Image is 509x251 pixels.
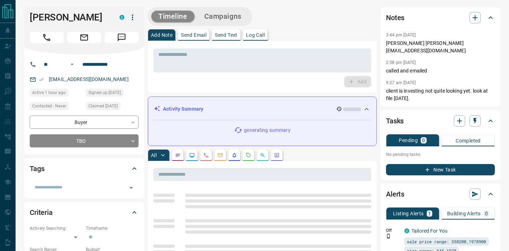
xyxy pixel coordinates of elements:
button: Timeline [151,11,194,22]
span: Message [105,32,139,43]
p: [PERSON_NAME] [PERSON_NAME][EMAIL_ADDRESS][DOMAIN_NAME] [386,40,495,54]
p: No pending tasks [386,149,495,160]
div: Thu Sep 11 2025 [30,89,82,99]
span: Claimed [DATE] [88,103,118,110]
div: Notes [386,9,495,26]
div: Tue Nov 05 2019 [86,89,139,99]
div: Buyer [30,116,139,129]
div: Tasks [386,112,495,129]
p: generating summary [244,127,290,134]
div: Criteria [30,204,139,221]
p: called and emailed [386,67,495,75]
button: Open [126,183,136,193]
svg: Listing Alerts [232,152,237,158]
div: condos.ca [404,228,409,233]
span: Contacted - Never [32,103,66,110]
svg: Emails [217,152,223,158]
a: [EMAIL_ADDRESS][DOMAIN_NAME] [49,76,129,82]
p: Timeframe: [86,225,139,232]
svg: Notes [175,152,181,158]
h2: Tasks [386,115,404,127]
span: Active 1 hour ago [32,89,66,96]
div: condos.ca [119,15,124,20]
span: Signed up [DATE] [88,89,121,96]
p: 0 [422,138,425,143]
button: Open [68,60,76,69]
p: Pending [399,138,418,143]
p: Completed [456,138,481,143]
svg: Opportunities [260,152,265,158]
div: Activity Summary [154,103,371,116]
p: Actively Searching: [30,225,82,232]
span: Email [67,32,101,43]
div: TBD [30,134,139,147]
p: Send Text [215,33,238,37]
svg: Requests [246,152,251,158]
svg: Push Notification Only [386,234,391,239]
svg: Agent Actions [274,152,280,158]
a: Tailored For You [411,228,447,234]
p: Building Alerts [447,211,481,216]
p: Send Email [181,33,206,37]
h1: [PERSON_NAME] [30,12,109,23]
p: 0 [485,211,488,216]
p: 3:44 pm [DATE] [386,33,416,37]
p: 9:27 am [DATE] [386,80,416,85]
div: Alerts [386,186,495,203]
h2: Notes [386,12,404,23]
div: Tags [30,160,139,177]
div: Tue Nov 05 2019 [86,102,139,112]
svg: Lead Browsing Activity [189,152,195,158]
svg: Email Verified [39,77,44,82]
p: Activity Summary [163,105,203,113]
h2: Criteria [30,207,53,218]
svg: Calls [203,152,209,158]
p: Listing Alerts [393,211,424,216]
span: sale price range: 358200,1978900 [407,238,486,245]
p: All [151,153,157,158]
span: Call [30,32,64,43]
h2: Alerts [386,188,404,200]
p: 1 [428,211,431,216]
h2: Tags [30,163,44,174]
button: Campaigns [197,11,248,22]
p: Add Note [151,33,172,37]
p: Log Call [246,33,265,37]
p: client is investing not quite looking yet. look at file [DATE]. [386,87,495,102]
p: Off [386,227,400,234]
button: New Task [386,164,495,175]
p: 2:38 pm [DATE] [386,60,416,65]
